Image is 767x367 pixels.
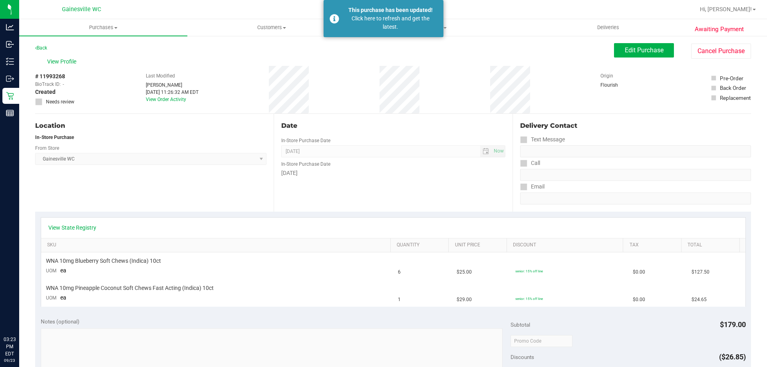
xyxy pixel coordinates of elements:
[344,14,437,31] div: Click here to refresh and get the latest.
[24,302,33,311] iframe: Resource center unread badge
[720,84,746,92] div: Back Order
[511,335,572,347] input: Promo Code
[46,98,74,105] span: Needs review
[520,181,544,192] label: Email
[4,336,16,357] p: 03:23 PM EDT
[511,350,534,364] span: Discounts
[19,19,187,36] a: Purchases
[35,88,56,96] span: Created
[35,135,74,140] strong: In-Store Purchase
[520,157,540,169] label: Call
[633,296,645,304] span: $0.00
[691,44,751,59] button: Cancel Purchase
[6,23,14,31] inline-svg: Analytics
[47,58,79,66] span: View Profile
[6,75,14,83] inline-svg: Outbound
[4,357,16,363] p: 09/23
[41,318,79,325] span: Notes (optional)
[691,296,707,304] span: $24.65
[719,353,746,361] span: ($26.85)
[47,242,387,248] a: SKU
[35,145,59,152] label: From Store
[515,297,543,301] span: senior: 15% off line
[281,169,505,177] div: [DATE]
[46,268,56,274] span: UOM
[511,321,530,328] span: Subtotal
[19,24,187,31] span: Purchases
[520,145,751,157] input: Format: (999) 999-9999
[146,89,199,96] div: [DATE] 11:26:32 AM EDT
[633,268,645,276] span: $0.00
[281,161,330,168] label: In-Store Purchase Date
[46,257,161,265] span: WNA 10mg Blueberry Soft Chews (Indica) 10ct
[457,296,472,304] span: $29.00
[60,267,66,274] span: ea
[695,25,744,34] span: Awaiting Payment
[457,268,472,276] span: $25.00
[46,284,214,292] span: WNA 10mg Pineapple Coconut Soft Chews Fast Acting (Indica) 10ct
[281,137,330,144] label: In-Store Purchase Date
[398,296,401,304] span: 1
[146,72,175,79] label: Last Modified
[455,242,504,248] a: Unit Price
[281,121,505,131] div: Date
[524,19,692,36] a: Deliveries
[35,72,65,81] span: # 11993268
[6,92,14,100] inline-svg: Retail
[720,94,751,102] div: Replacement
[187,19,356,36] a: Customers
[63,81,64,88] span: -
[614,43,674,58] button: Edit Purchase
[146,97,186,102] a: View Order Activity
[700,6,752,12] span: Hi, [PERSON_NAME]!
[398,268,401,276] span: 6
[600,72,613,79] label: Origin
[515,269,543,273] span: senior: 15% off line
[397,242,445,248] a: Quantity
[62,6,101,13] span: Gainesville WC
[8,303,32,327] iframe: Resource center
[520,134,565,145] label: Text Message
[6,58,14,65] inline-svg: Inventory
[513,242,620,248] a: Discount
[625,46,664,54] span: Edit Purchase
[146,81,199,89] div: [PERSON_NAME]
[520,121,751,131] div: Delivery Contact
[188,24,355,31] span: Customers
[6,109,14,117] inline-svg: Reports
[35,81,61,88] span: BioTrack ID:
[35,45,47,51] a: Back
[600,81,640,89] div: Flourish
[586,24,630,31] span: Deliveries
[344,6,437,14] div: This purchase has been updated!
[630,242,678,248] a: Tax
[35,121,266,131] div: Location
[6,40,14,48] inline-svg: Inbound
[720,74,743,82] div: Pre-Order
[691,268,709,276] span: $127.50
[688,242,736,248] a: Total
[520,169,751,181] input: Format: (999) 999-9999
[60,294,66,301] span: ea
[48,224,96,232] a: View State Registry
[46,295,56,301] span: UOM
[720,320,746,329] span: $179.00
